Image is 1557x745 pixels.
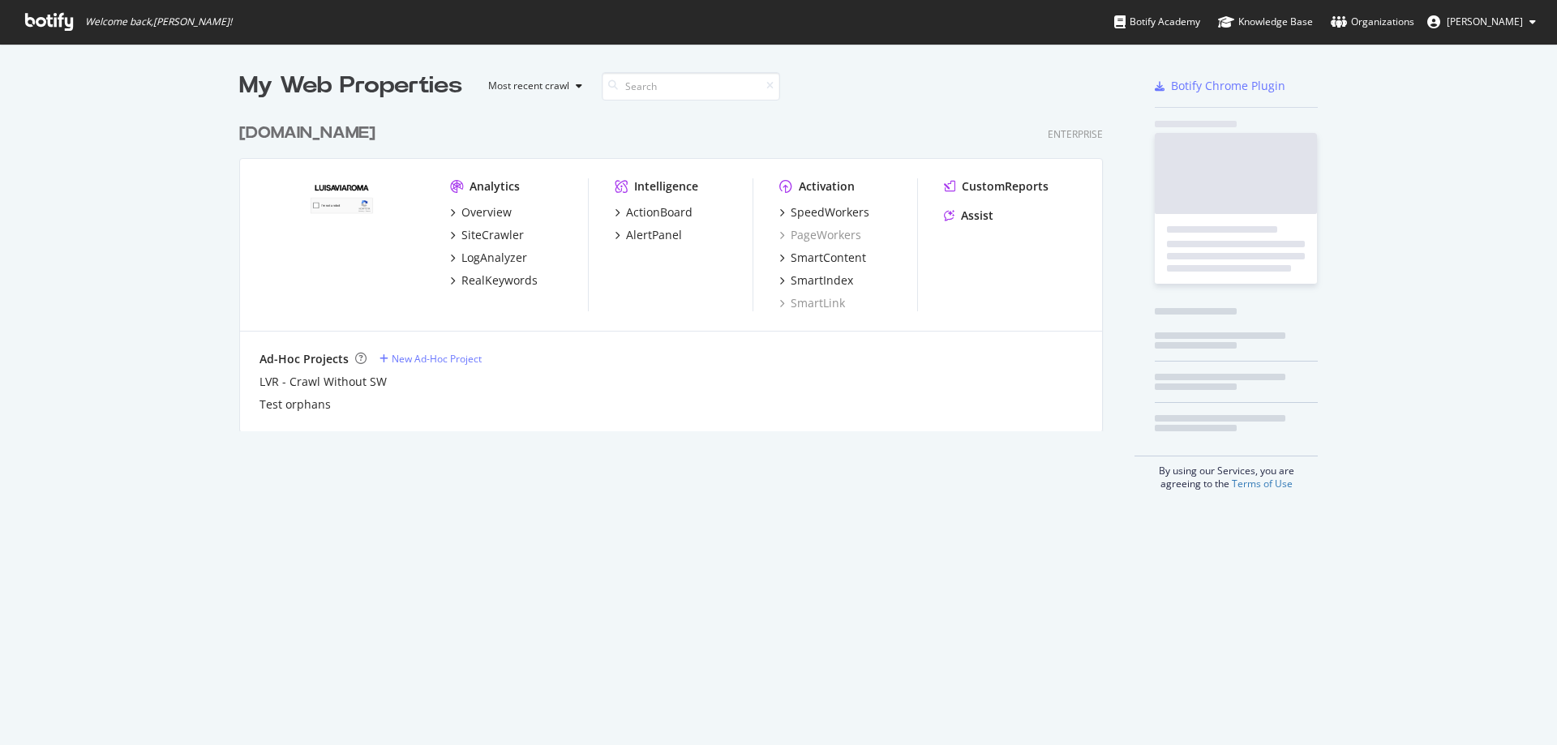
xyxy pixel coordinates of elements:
button: [PERSON_NAME] [1414,9,1549,35]
a: New Ad-Hoc Project [380,352,482,366]
div: Overview [461,204,512,221]
div: RealKeywords [461,272,538,289]
div: Organizations [1331,14,1414,30]
div: Enterprise [1048,127,1103,141]
a: Assist [944,208,993,224]
div: Activation [799,178,855,195]
a: Test orphans [259,396,331,413]
a: SpeedWorkers [779,204,869,221]
div: LogAnalyzer [461,250,527,266]
div: SmartContent [791,250,866,266]
div: SpeedWorkers [791,204,869,221]
a: Overview [450,204,512,221]
a: Terms of Use [1232,477,1293,490]
div: Botify Chrome Plugin [1171,78,1285,94]
div: Botify Academy [1114,14,1200,30]
div: Intelligence [634,178,698,195]
div: My Web Properties [239,70,462,102]
button: Most recent crawl [475,73,589,99]
a: CustomReports [944,178,1049,195]
a: Botify Chrome Plugin [1155,78,1285,94]
div: Ad-Hoc Projects [259,351,349,367]
div: Knowledge Base [1218,14,1313,30]
a: SmartIndex [779,272,853,289]
div: Analytics [470,178,520,195]
a: SmartLink [779,295,845,311]
a: [DOMAIN_NAME] [239,122,382,145]
div: Most recent crawl [488,81,569,91]
a: RealKeywords [450,272,538,289]
a: SmartContent [779,250,866,266]
div: CustomReports [962,178,1049,195]
div: Assist [961,208,993,224]
a: SiteCrawler [450,227,524,243]
input: Search [602,72,780,101]
a: LVR - Crawl Without SW [259,374,387,390]
span: Andrea Gozzi [1447,15,1523,28]
img: luisaviaroma.com [259,178,424,310]
div: By using our Services, you are agreeing to the [1135,456,1318,490]
div: SiteCrawler [461,227,524,243]
div: New Ad-Hoc Project [392,352,482,366]
div: ActionBoard [626,204,693,221]
span: Welcome back, [PERSON_NAME] ! [85,15,232,28]
div: AlertPanel [626,227,682,243]
a: AlertPanel [615,227,682,243]
a: PageWorkers [779,227,861,243]
div: grid [239,102,1116,431]
a: LogAnalyzer [450,250,527,266]
div: SmartIndex [791,272,853,289]
div: [DOMAIN_NAME] [239,122,375,145]
a: ActionBoard [615,204,693,221]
